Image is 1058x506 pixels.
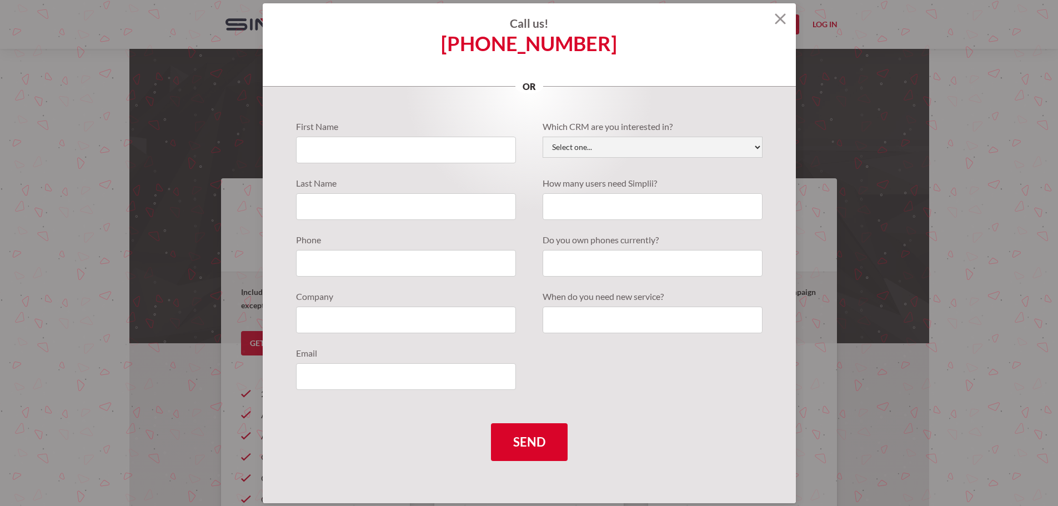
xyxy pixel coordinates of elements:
[296,233,516,247] label: Phone
[296,177,516,190] label: Last Name
[491,423,568,461] input: Send
[543,120,763,133] label: Which CRM are you interested in?
[515,80,543,93] p: or
[441,37,617,50] a: [PHONE_NUMBER]
[543,233,763,247] label: Do you own phones currently?
[263,17,796,30] h4: Call us!
[543,290,763,303] label: When do you need new service?
[296,120,516,133] label: First Name
[296,347,516,360] label: Email
[296,290,516,303] label: Company
[543,177,763,190] label: How many users need Simplii?
[296,120,763,461] form: Quote Requests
